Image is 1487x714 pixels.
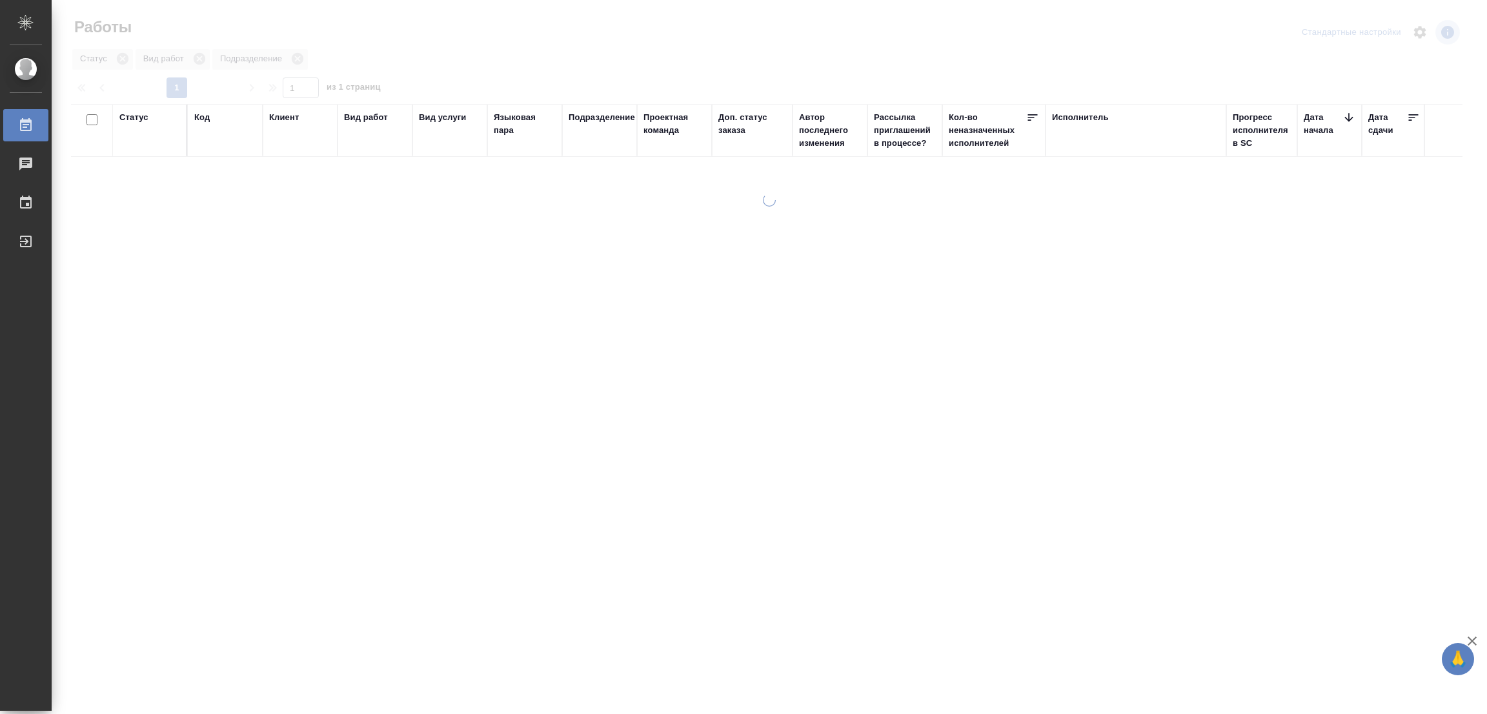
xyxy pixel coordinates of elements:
span: 🙏 [1447,646,1469,673]
div: Проектная команда [643,111,705,137]
div: Исполнитель [1052,111,1109,124]
div: Кол-во неназначенных исполнителей [949,111,1026,150]
div: Доп. статус заказа [718,111,786,137]
div: Прогресс исполнителя в SC [1233,111,1291,150]
div: Языковая пара [494,111,556,137]
div: Вид услуги [419,111,467,124]
div: Статус [119,111,148,124]
div: Рассылка приглашений в процессе? [874,111,936,150]
button: 🙏 [1442,643,1474,675]
div: Дата сдачи [1368,111,1407,137]
div: Подразделение [569,111,635,124]
div: Клиент [269,111,299,124]
div: Дата начала [1304,111,1342,137]
div: Вид работ [344,111,388,124]
div: Код [194,111,210,124]
div: Автор последнего изменения [799,111,861,150]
